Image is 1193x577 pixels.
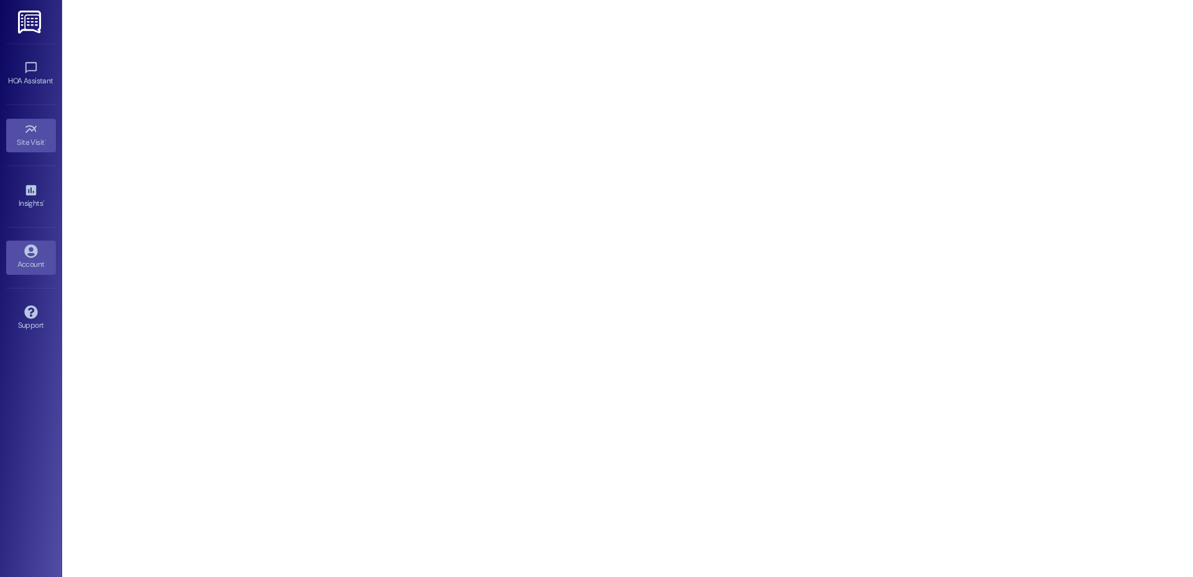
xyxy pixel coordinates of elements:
span: • [45,136,47,145]
a: HOA Assistant [6,57,56,91]
a: Account [6,241,56,274]
img: ResiDesk Logo [18,11,43,34]
a: Insights • [6,180,56,213]
a: Support [6,302,56,335]
span: • [43,197,45,206]
a: Site Visit • [6,119,56,152]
